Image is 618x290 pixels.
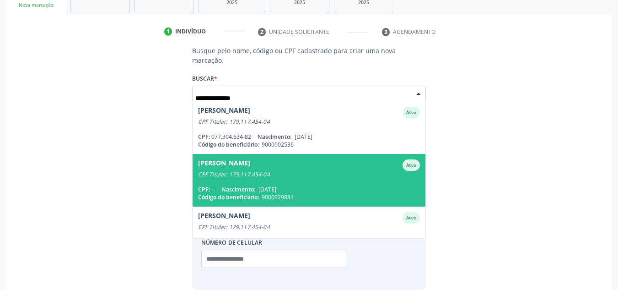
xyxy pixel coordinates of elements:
span: 9000902536 [262,141,294,148]
label: Número de celular [201,235,263,250]
span: Nascimento: [221,186,255,193]
span: [DATE] [295,133,312,141]
span: Código do beneficiário: [198,193,259,201]
div: CPF Titular: 179.117.454-04 [198,171,420,178]
div: -- [198,186,420,193]
span: Nascimento: [258,133,291,141]
div: [PERSON_NAME] [198,159,250,171]
div: [PERSON_NAME] [198,107,250,118]
div: CPF Titular: 179.117.454-04 [198,118,420,126]
span: CPF: [198,186,210,193]
small: Ativo [406,109,416,115]
div: CPF Titular: 179.117.454-04 [198,224,420,231]
label: Buscar [192,71,217,86]
span: CPF: [198,133,210,141]
p: Busque pelo nome, código ou CPF cadastrado para criar uma nova marcação. [192,46,426,65]
span: Código do beneficiário: [198,141,259,148]
small: Ativo [406,215,416,221]
small: Ativo [406,162,416,168]
div: Indivíduo [175,27,206,36]
div: [PERSON_NAME] [198,212,250,224]
div: 077.304.634-82 [198,133,420,141]
span: 9000929881 [262,193,294,201]
div: Nova marcação [13,2,59,9]
div: 1 [164,27,172,36]
span: [DATE] [258,186,276,193]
